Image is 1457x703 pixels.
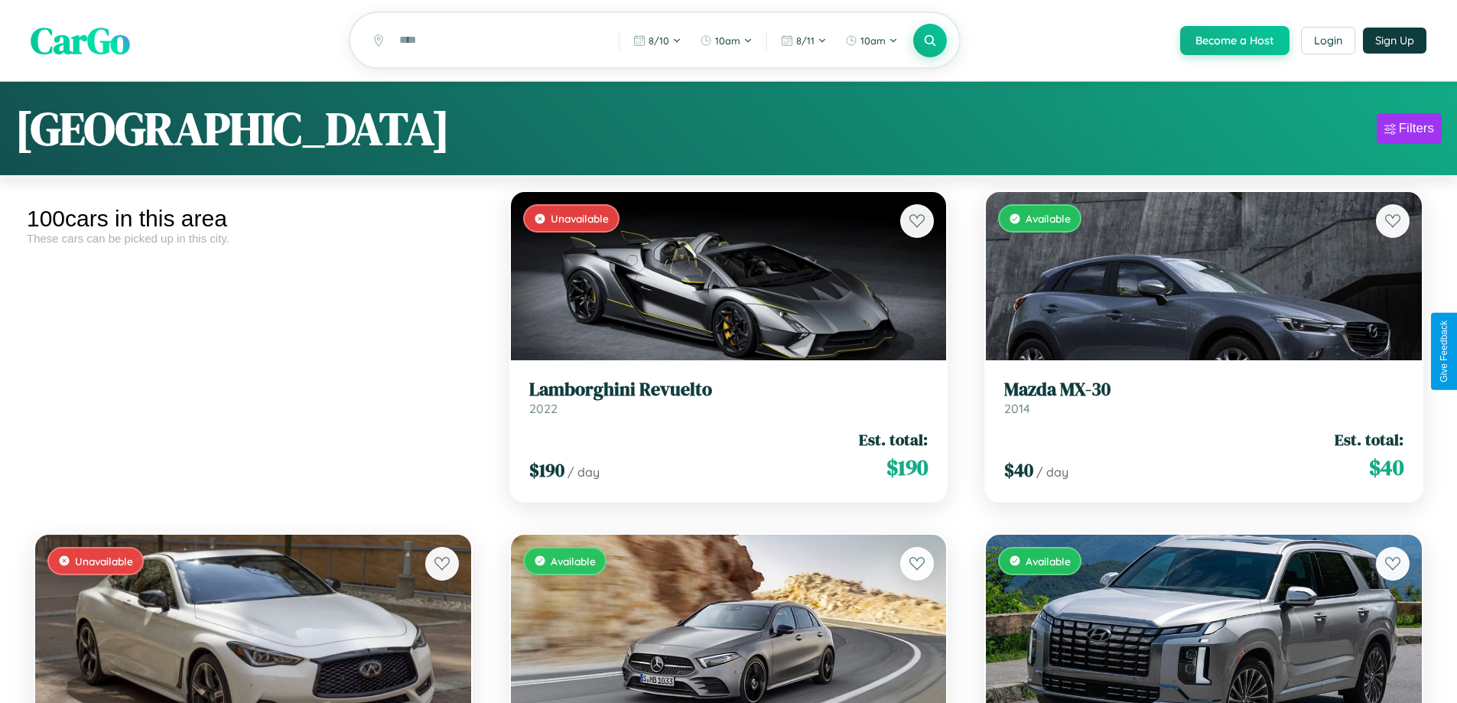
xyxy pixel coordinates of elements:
button: Become a Host [1180,26,1290,55]
div: These cars can be picked up in this city. [27,232,480,245]
a: Mazda MX-302014 [1004,379,1403,416]
span: / day [568,464,600,480]
button: 8/10 [626,28,689,53]
div: 100 cars in this area [27,206,480,232]
button: Sign Up [1363,28,1426,54]
div: Filters [1399,121,1434,136]
span: 10am [860,34,886,47]
span: 8 / 10 [649,34,669,47]
span: Available [1026,555,1071,568]
span: $ 40 [1369,452,1403,483]
button: Filters [1377,113,1442,144]
span: 10am [715,34,740,47]
h3: Lamborghini Revuelto [529,379,929,401]
span: 2022 [529,401,558,416]
button: Login [1301,27,1355,54]
span: Unavailable [551,212,609,225]
span: 2014 [1004,401,1030,416]
span: Available [551,555,596,568]
span: $ 190 [886,452,928,483]
span: $ 190 [529,457,564,483]
span: CarGo [31,15,130,66]
span: $ 40 [1004,457,1033,483]
span: Unavailable [75,555,133,568]
h3: Mazda MX-30 [1004,379,1403,401]
h1: [GEOGRAPHIC_DATA] [15,97,450,160]
span: Est. total: [859,428,928,451]
a: Lamborghini Revuelto2022 [529,379,929,416]
button: 10am [837,28,906,53]
div: Give Feedback [1439,321,1449,382]
button: 8/11 [773,28,834,53]
span: 8 / 11 [796,34,815,47]
span: Est. total: [1335,428,1403,451]
span: Available [1026,212,1071,225]
button: 10am [692,28,760,53]
span: / day [1036,464,1068,480]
